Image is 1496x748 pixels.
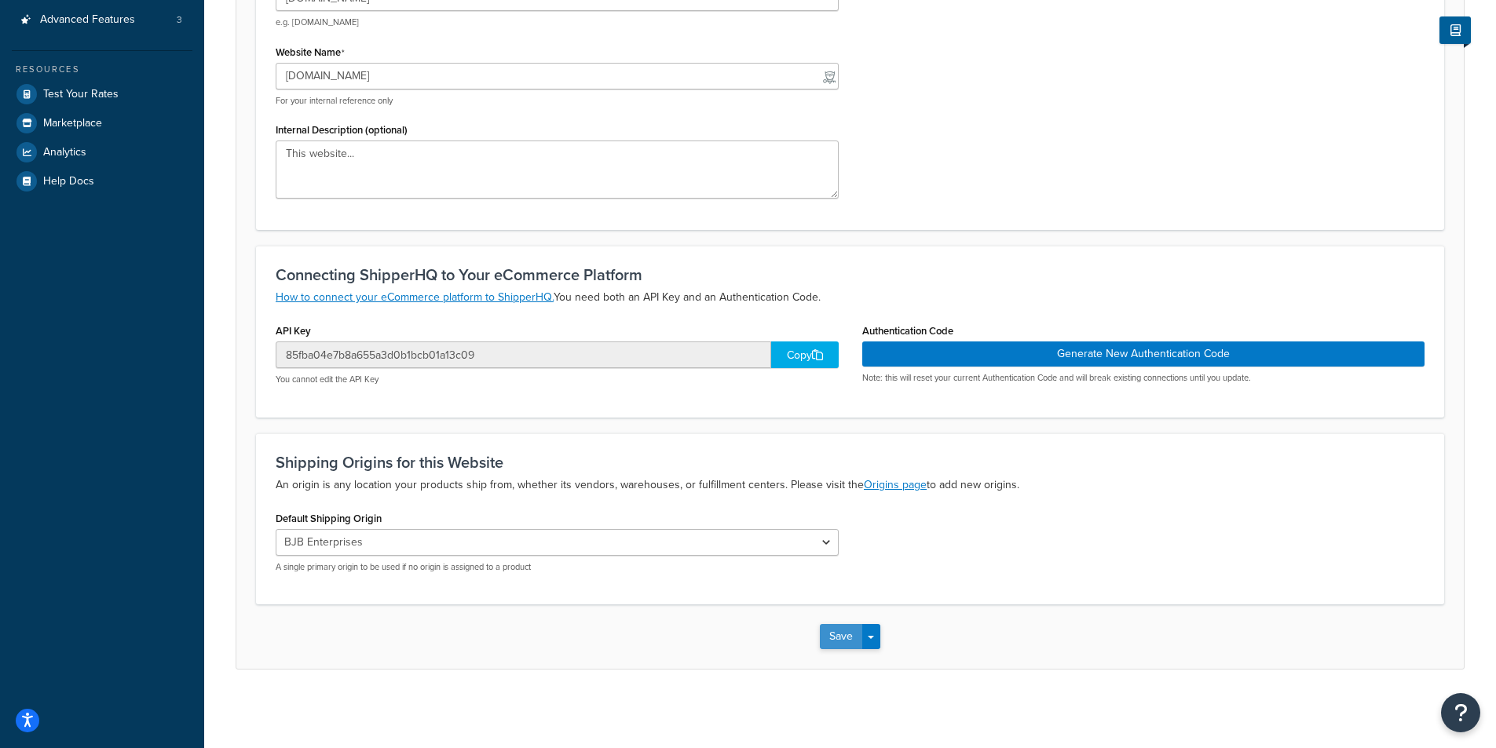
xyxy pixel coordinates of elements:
[276,266,1425,283] h3: Connecting ShipperHQ to Your eCommerce Platform
[276,95,839,107] p: For your internal reference only
[276,476,1425,494] p: An origin is any location your products ship from, whether its vendors, warehouses, or fulfillmen...
[40,13,135,27] span: Advanced Features
[276,374,839,385] p: You cannot edit the API Key
[12,63,192,76] div: Resources
[12,5,192,35] a: Advanced Features3
[276,454,1425,471] h3: Shipping Origins for this Website
[276,46,345,59] label: Website Name
[12,5,192,35] li: Advanced Features
[43,88,119,101] span: Test Your Rates
[276,325,311,337] label: API Key
[862,372,1425,384] p: Note: this will reset your current Authentication Code and will break existing connections until ...
[276,513,382,524] label: Default Shipping Origin
[43,175,94,188] span: Help Docs
[12,138,192,166] a: Analytics
[771,341,839,368] div: Copy
[276,124,408,136] label: Internal Description (optional)
[12,80,192,108] a: Test Your Rates
[276,288,1425,307] p: You need both an API Key and an Authentication Code.
[862,325,953,337] label: Authentication Code
[12,167,192,195] a: Help Docs
[276,289,554,305] a: How to connect your eCommerce platform to ShipperHQ.
[862,341,1425,367] button: Generate New Authentication Code
[276,16,839,28] p: e.g. [DOMAIN_NAME]
[276,561,839,573] p: A single primary origin to be used if no origin is assigned to a product
[177,13,182,27] span: 3
[864,476,927,493] a: Origins page
[1439,16,1471,44] button: Show Help Docs
[1441,693,1480,732] button: Open Resource Center
[43,146,86,159] span: Analytics
[276,140,839,199] textarea: This website...
[820,624,862,649] button: Save
[43,117,102,130] span: Marketplace
[12,109,192,137] a: Marketplace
